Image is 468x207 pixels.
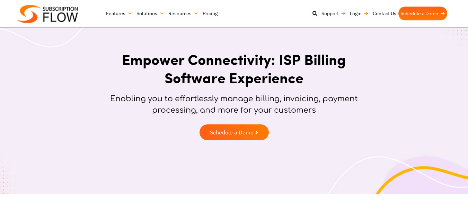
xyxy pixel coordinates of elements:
p: Enabling you to effortlessly manage billing, invoicing, payment processing, and more for your cus... [90,93,378,116]
a: Contact Us [371,7,398,20]
a: Login [348,7,371,20]
a: Solutions [134,7,166,20]
a: Schedule a Demo [200,124,269,140]
a: Schedule a Demo [398,7,447,20]
span: Schedule a Demo [210,130,254,135]
a: Resources [166,7,201,20]
img: Subscriptionflow [17,5,78,23]
h1: Empower Connectivity: ISP Billing Software Experience [90,50,378,86]
a: Pricing [201,7,220,20]
a: Features [104,7,134,20]
a: Support [319,7,348,20]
